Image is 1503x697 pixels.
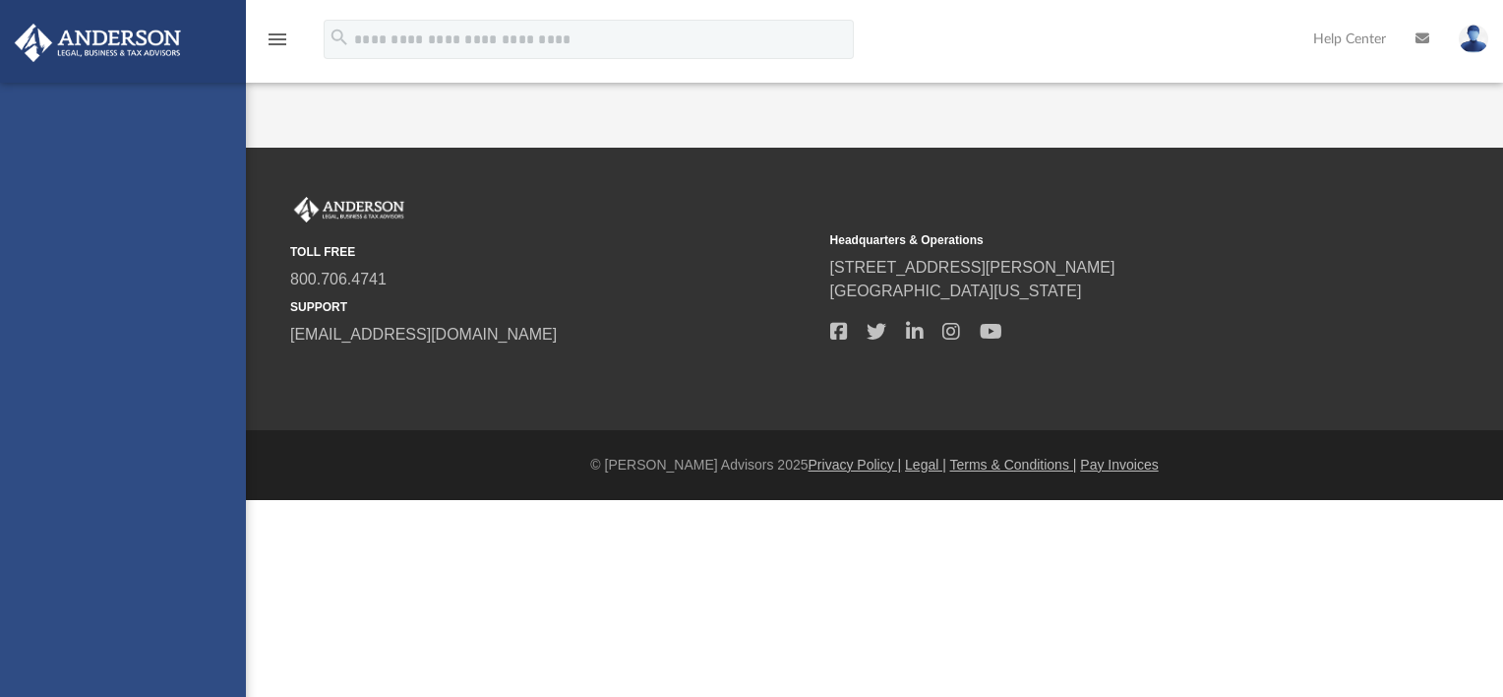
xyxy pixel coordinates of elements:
img: Anderson Advisors Platinum Portal [9,24,187,62]
a: Pay Invoices [1080,457,1158,473]
a: [GEOGRAPHIC_DATA][US_STATE] [830,283,1082,299]
a: Legal | [905,457,946,473]
img: Anderson Advisors Platinum Portal [290,197,408,222]
a: 800.706.4741 [290,271,387,287]
a: [EMAIL_ADDRESS][DOMAIN_NAME] [290,326,557,343]
div: © [PERSON_NAME] Advisors 2025 [246,455,1503,475]
a: menu [266,37,289,51]
img: User Pic [1459,25,1488,53]
i: search [329,27,350,48]
small: TOLL FREE [290,243,816,261]
i: menu [266,28,289,51]
small: SUPPORT [290,298,816,316]
small: Headquarters & Operations [830,231,1356,249]
a: Privacy Policy | [809,457,902,473]
a: [STREET_ADDRESS][PERSON_NAME] [830,259,1115,276]
a: Terms & Conditions | [950,457,1077,473]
